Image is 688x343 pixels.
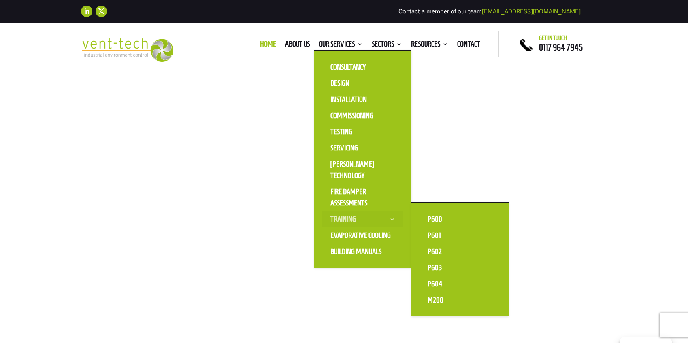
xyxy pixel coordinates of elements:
a: [EMAIL_ADDRESS][DOMAIN_NAME] [482,8,581,15]
a: Testing [322,124,403,140]
a: Fire Damper Assessments [322,184,403,211]
img: 2023-09-27T08_35_16.549ZVENT-TECH---Clear-background [81,38,174,62]
a: Home [260,41,276,50]
a: Follow on X [96,6,107,17]
a: Evaporative Cooling [322,227,403,243]
a: P600 [420,211,501,227]
a: [PERSON_NAME] Technology [322,156,403,184]
a: P604 [420,276,501,292]
a: Servicing [322,140,403,156]
a: P603 [420,260,501,276]
a: Our Services [319,41,363,50]
a: Training [322,211,403,227]
a: Consultancy [322,59,403,75]
a: Building Manuals [322,243,403,260]
a: P601 [420,227,501,243]
a: Follow on LinkedIn [81,6,92,17]
span: Get in touch [539,35,567,41]
a: 0117 964 7945 [539,42,583,52]
a: Installation [322,91,403,108]
a: P602 [420,243,501,260]
a: About us [285,41,310,50]
a: M200 [420,292,501,308]
a: Design [322,75,403,91]
a: Commissioning [322,108,403,124]
span: Contact a member of our team [398,8,581,15]
a: Sectors [372,41,402,50]
a: Resources [411,41,448,50]
a: Contact [457,41,480,50]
